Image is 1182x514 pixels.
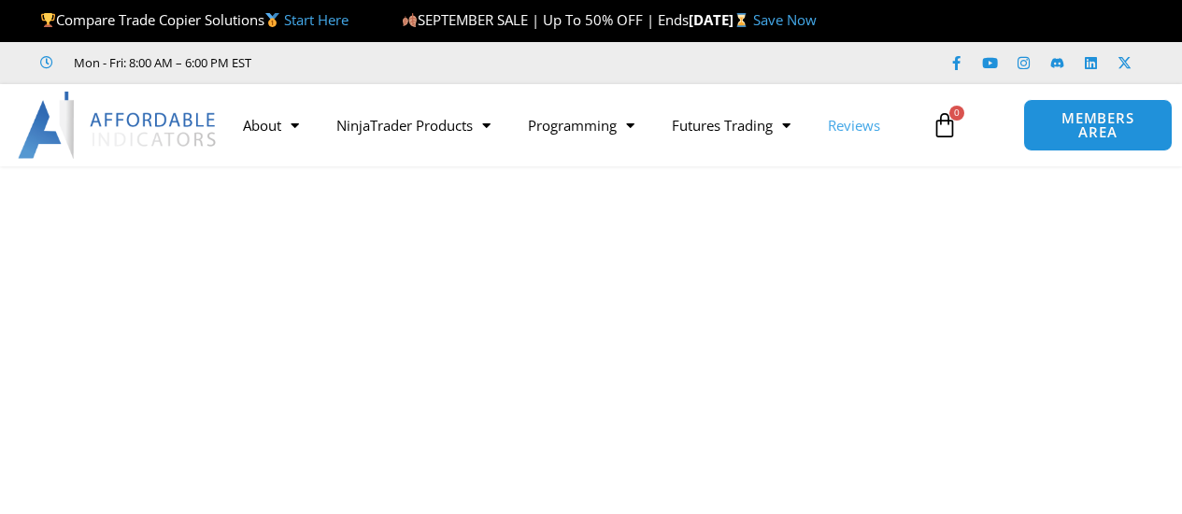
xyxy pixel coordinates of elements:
[403,13,417,27] img: 🍂
[224,104,922,147] nav: Menu
[18,92,219,159] img: LogoAI | Affordable Indicators – NinjaTrader
[734,13,748,27] img: ⌛
[653,104,809,147] a: Futures Trading
[278,53,558,72] iframe: Customer reviews powered by Trustpilot
[904,98,986,152] a: 0
[753,10,817,29] a: Save Now
[402,10,689,29] span: SEPTEMBER SALE | Up To 50% OFF | Ends
[41,13,55,27] img: 🏆
[318,104,509,147] a: NinjaTrader Products
[809,104,899,147] a: Reviews
[509,104,653,147] a: Programming
[689,10,753,29] strong: [DATE]
[224,104,318,147] a: About
[69,51,251,74] span: Mon - Fri: 8:00 AM – 6:00 PM EST
[40,10,349,29] span: Compare Trade Copier Solutions
[284,10,349,29] a: Start Here
[949,106,964,121] span: 0
[1043,111,1152,139] span: MEMBERS AREA
[265,13,279,27] img: 🥇
[1023,99,1172,151] a: MEMBERS AREA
